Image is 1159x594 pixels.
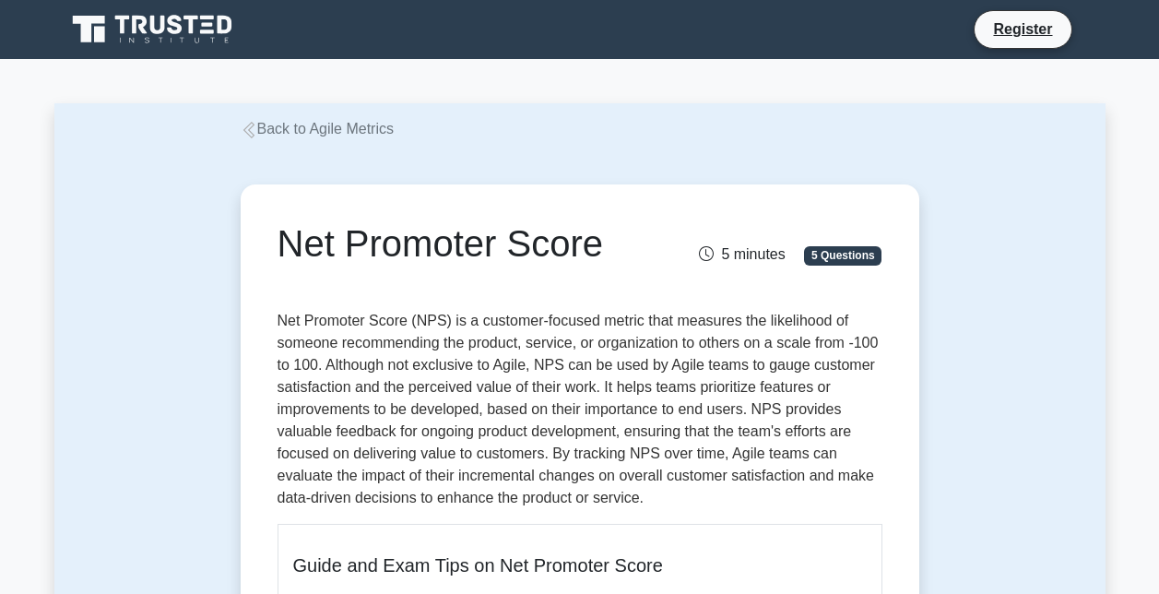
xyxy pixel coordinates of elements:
[278,221,673,266] h1: Net Promoter Score
[293,554,867,576] h5: Guide and Exam Tips on Net Promoter Score
[278,310,882,509] p: Net Promoter Score (NPS) is a customer-focused metric that measures the likelihood of someone rec...
[241,121,395,137] a: Back to Agile Metrics
[804,246,881,265] span: 5 Questions
[699,246,785,262] span: 5 minutes
[982,18,1063,41] a: Register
